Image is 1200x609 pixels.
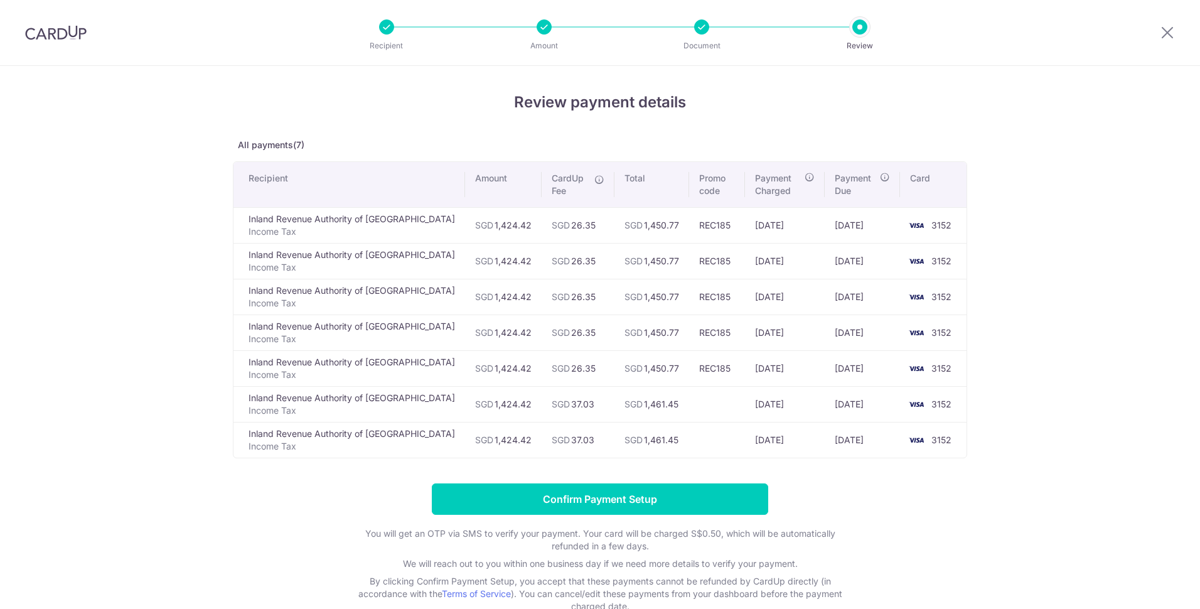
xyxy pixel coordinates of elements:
span: SGD [475,399,493,409]
span: SGD [624,256,643,266]
p: Income Tax [249,225,455,238]
input: Confirm Payment Setup [432,483,768,515]
img: <span class="translation_missing" title="translation missing: en.account_steps.new_confirm_form.b... [904,361,929,376]
span: SGD [552,291,570,302]
td: [DATE] [745,386,825,422]
td: 26.35 [542,279,614,315]
p: Document [655,40,748,52]
th: Card [900,162,967,207]
th: Recipient [233,162,465,207]
td: Inland Revenue Authority of [GEOGRAPHIC_DATA] [233,422,465,458]
span: SGD [552,363,570,374]
td: REC185 [689,350,745,386]
span: 3152 [931,434,951,445]
span: SGD [475,327,493,338]
img: <span class="translation_missing" title="translation missing: en.account_steps.new_confirm_form.b... [904,254,929,269]
img: <span class="translation_missing" title="translation missing: en.account_steps.new_confirm_form.b... [904,218,929,233]
p: Income Tax [249,440,455,453]
span: 3152 [931,291,951,302]
td: [DATE] [745,243,825,279]
span: SGD [475,220,493,230]
p: We will reach out to you within one business day if we need more details to verify your payment. [349,558,851,570]
span: SGD [552,399,570,409]
img: CardUp [25,25,87,40]
td: [DATE] [825,422,900,458]
td: 1,424.42 [465,386,542,422]
td: Inland Revenue Authority of [GEOGRAPHIC_DATA] [233,315,465,350]
span: 3152 [931,399,951,409]
td: 1,450.77 [614,315,689,350]
td: 1,450.77 [614,243,689,279]
td: [DATE] [825,279,900,315]
img: <span class="translation_missing" title="translation missing: en.account_steps.new_confirm_form.b... [904,289,929,304]
td: 26.35 [542,315,614,350]
td: REC185 [689,243,745,279]
td: [DATE] [825,207,900,243]
td: [DATE] [745,350,825,386]
td: [DATE] [745,315,825,350]
td: Inland Revenue Authority of [GEOGRAPHIC_DATA] [233,279,465,315]
td: 37.03 [542,422,614,458]
span: CardUp Fee [552,172,588,197]
img: <span class="translation_missing" title="translation missing: en.account_steps.new_confirm_form.b... [904,325,929,340]
td: Inland Revenue Authority of [GEOGRAPHIC_DATA] [233,243,465,279]
td: REC185 [689,207,745,243]
td: 1,461.45 [614,386,689,422]
p: Income Tax [249,404,455,417]
span: SGD [475,363,493,374]
td: [DATE] [825,243,900,279]
span: 3152 [931,256,951,266]
td: 1,424.42 [465,422,542,458]
span: SGD [475,256,493,266]
th: Promo code [689,162,745,207]
span: Payment Charged [755,172,801,197]
span: SGD [624,291,643,302]
td: 1,424.42 [465,207,542,243]
td: Inland Revenue Authority of [GEOGRAPHIC_DATA] [233,207,465,243]
span: SGD [624,363,643,374]
span: SGD [624,327,643,338]
span: SGD [552,327,570,338]
span: 3152 [931,220,951,230]
span: SGD [624,434,643,445]
h4: Review payment details [233,91,967,114]
td: 1,424.42 [465,315,542,350]
span: SGD [552,256,570,266]
p: Income Tax [249,297,455,310]
td: 1,450.77 [614,279,689,315]
td: 1,424.42 [465,279,542,315]
p: You will get an OTP via SMS to verify your payment. Your card will be charged S$0.50, which will ... [349,527,851,552]
td: [DATE] [825,350,900,386]
img: <span class="translation_missing" title="translation missing: en.account_steps.new_confirm_form.b... [904,397,929,412]
span: 3152 [931,327,951,338]
td: [DATE] [825,315,900,350]
td: 26.35 [542,243,614,279]
td: [DATE] [745,422,825,458]
td: 26.35 [542,207,614,243]
span: SGD [624,220,643,230]
td: REC185 [689,315,745,350]
td: 1,424.42 [465,350,542,386]
span: Payment Due [835,172,876,197]
td: 1,450.77 [614,350,689,386]
p: All payments(7) [233,139,967,151]
p: Income Tax [249,261,455,274]
td: Inland Revenue Authority of [GEOGRAPHIC_DATA] [233,350,465,386]
td: [DATE] [745,279,825,315]
span: SGD [552,220,570,230]
td: REC185 [689,279,745,315]
p: Income Tax [249,333,455,345]
td: 1,424.42 [465,243,542,279]
span: SGD [475,291,493,302]
span: 3152 [931,363,951,374]
span: SGD [624,399,643,409]
td: 1,450.77 [614,207,689,243]
p: Recipient [340,40,433,52]
p: Review [813,40,906,52]
td: [DATE] [825,386,900,422]
td: 37.03 [542,386,614,422]
p: Income Tax [249,369,455,381]
td: Inland Revenue Authority of [GEOGRAPHIC_DATA] [233,386,465,422]
th: Total [614,162,689,207]
p: Amount [498,40,591,52]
